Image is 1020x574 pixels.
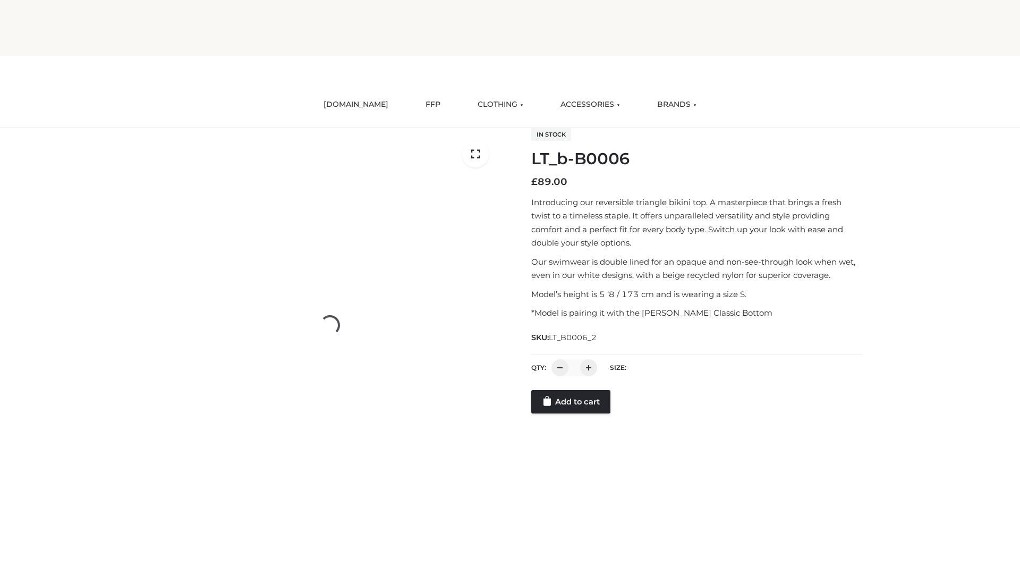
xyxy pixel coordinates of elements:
a: ACCESSORIES [552,93,628,116]
h1: LT_b-B0006 [531,149,862,168]
p: Model’s height is 5 ‘8 / 173 cm and is wearing a size S. [531,288,862,301]
label: QTY: [531,364,546,372]
bdi: 89.00 [531,176,567,188]
a: CLOTHING [470,93,531,116]
span: LT_B0006_2 [549,333,597,342]
p: *Model is pairing it with the [PERSON_NAME] Classic Bottom [531,306,862,320]
span: SKU: [531,331,598,344]
label: Size: [610,364,626,372]
span: £ [531,176,538,188]
a: Add to cart [531,390,610,413]
a: BRANDS [649,93,704,116]
p: Our swimwear is double lined for an opaque and non-see-through look when wet, even in our white d... [531,255,862,282]
a: FFP [418,93,448,116]
a: [DOMAIN_NAME] [316,93,396,116]
p: Introducing our reversible triangle bikini top. A masterpiece that brings a fresh twist to a time... [531,196,862,250]
span: In stock [531,128,571,141]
